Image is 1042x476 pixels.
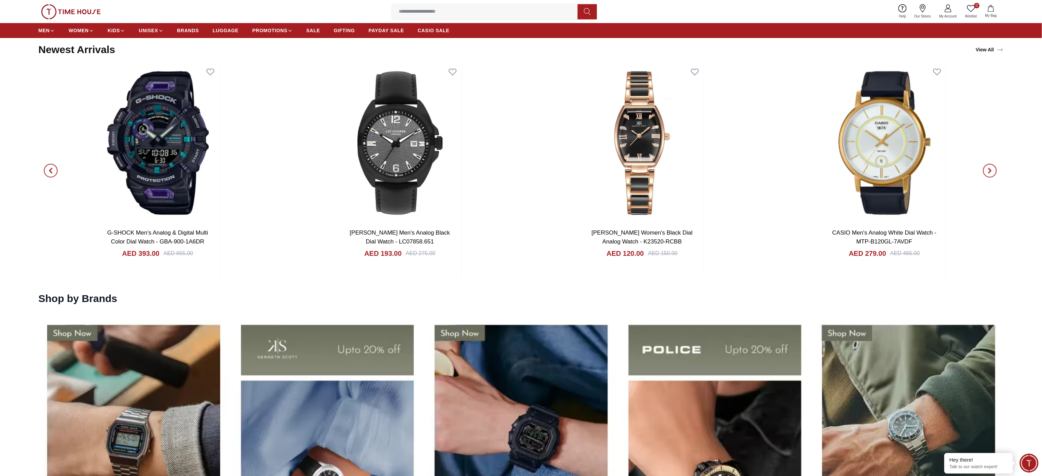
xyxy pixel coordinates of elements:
img: G-SHOCK Men's Analog & Digital Multi Color Dial Watch - GBA-900-1A6DR [96,63,219,223]
a: CASIO Men's Analog White Dial Watch - MTP-B120GL-7AVDF [832,229,936,245]
a: SALE [306,24,320,37]
div: Hey there! [949,456,1008,463]
span: UNISEX [139,27,158,34]
a: LUGGAGE [213,24,239,37]
a: WOMEN [69,24,94,37]
a: View All [974,45,1005,54]
button: My Bag [981,3,1001,20]
span: MEN [38,27,50,34]
span: SALE [306,27,320,34]
h2: Shop by Brands [38,292,117,305]
img: ... [41,4,101,19]
h4: AED 393.00 [122,249,159,258]
a: PROMOTIONS [252,24,293,37]
a: 0Wishlist [961,3,981,20]
span: PAYDAY SALE [369,27,404,34]
span: Wishlist [963,14,980,19]
div: AED 465.00 [890,249,920,258]
a: CASIO SALE [418,24,450,37]
h4: AED 193.00 [364,249,402,258]
span: LUGGAGE [213,27,239,34]
h4: AED 279.00 [849,249,886,258]
span: CASIO SALE [418,27,450,34]
span: 0 [974,3,980,8]
div: AED 150.00 [648,249,677,258]
span: Our Stores [912,14,934,19]
p: Talk to our watch expert! [949,464,1008,470]
div: Chat Widget [1020,454,1039,473]
a: KIDS [108,24,125,37]
a: G-SHOCK Men's Analog & Digital Multi Color Dial Watch - GBA-900-1A6DR [107,229,208,245]
h4: AED 120.00 [606,249,644,258]
h2: Newest Arrivals [38,43,115,56]
a: MEN [38,24,55,37]
a: PAYDAY SALE [369,24,404,37]
img: Kenneth Scott Women's Black Dial Analog Watch - K23520-RCBB [581,63,704,223]
span: My Account [936,14,960,19]
a: UNISEX [139,24,163,37]
img: CASIO Men's Analog White Dial Watch - MTP-B120GL-7AVDF [823,63,946,223]
span: Help [896,14,909,19]
img: Lee Cooper Men's Analog Black Dial Watch - LC07858.651 [339,63,462,223]
span: GIFTING [334,27,355,34]
a: BRANDS [177,24,199,37]
a: [PERSON_NAME] Men's Analog Black Dial Watch - LC07858.651 [350,229,450,245]
div: AED 275.00 [406,249,435,258]
a: Help [895,3,910,20]
span: BRANDS [177,27,199,34]
a: Our Stores [910,3,935,20]
span: WOMEN [69,27,89,34]
a: GIFTING [334,24,355,37]
span: KIDS [108,27,120,34]
span: PROMOTIONS [252,27,287,34]
div: AED 655.00 [163,249,193,258]
a: [PERSON_NAME] Women's Black Dial Analog Watch - K23520-RCBB [592,229,693,245]
span: My Bag [982,13,1000,18]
